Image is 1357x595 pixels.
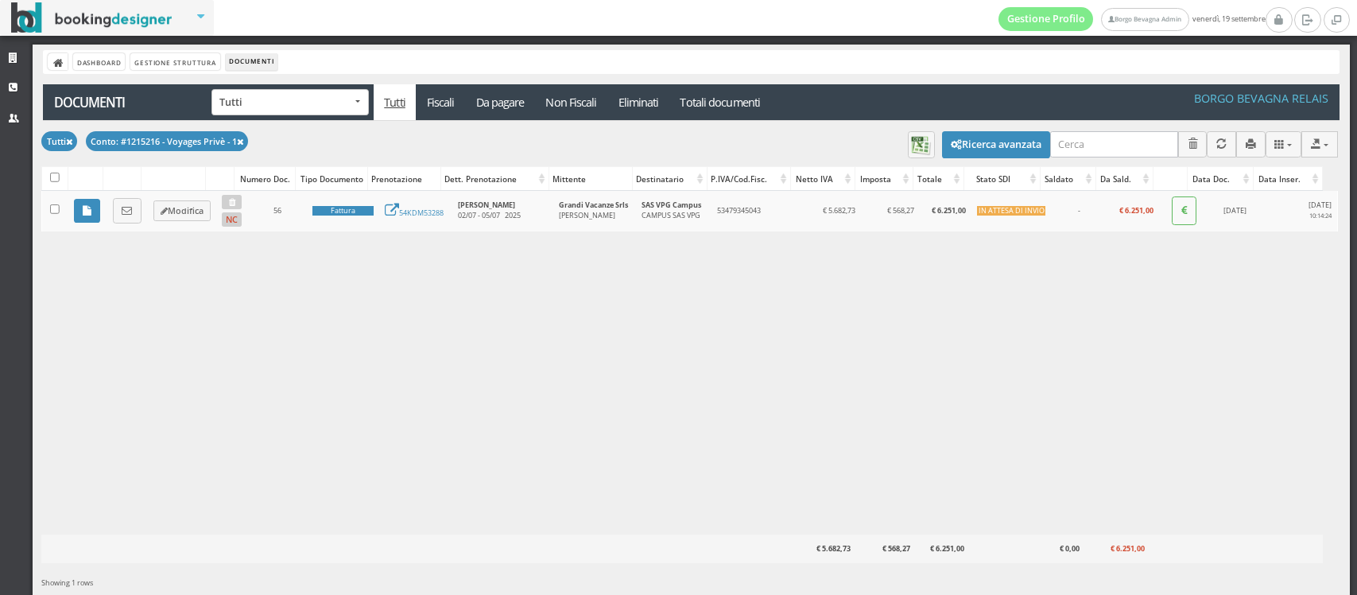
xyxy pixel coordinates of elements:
a: Gestione Struttura [130,53,219,70]
td: [DATE] [1267,190,1337,231]
div: Fattura [312,206,374,216]
a: Totali documenti [669,84,771,120]
div: Stato SDI [964,168,1040,190]
h4: BORGO BEVAGNA RELAIS [1194,91,1328,105]
small: 10:14:24 [1309,212,1332,220]
a: Documenti [43,84,207,120]
div: Imposta [855,168,913,190]
b: SAS VPG Campus [642,200,701,210]
td: 02/07 - 05/07 2025 [452,190,552,231]
div: Da Sald. [1096,168,1153,190]
span: Showing 1 rows [41,577,93,588]
img: csv-file.png [910,134,932,156]
li: Documenti [226,53,277,71]
button: Modifica [153,200,210,221]
td: 53479345043 [711,190,796,231]
img: BookingDesigner.com [11,2,173,33]
div: Destinatario [633,168,707,190]
button: Aggiorna [1207,131,1236,157]
b: [PERSON_NAME] [458,200,515,210]
span: Tutti [219,96,361,108]
td: [DATE] [1203,190,1268,231]
div: IN ATTESA DI INVIO [977,206,1045,216]
span: € 568,27 [887,205,914,216]
button: Tutti [211,89,369,115]
a: Eliminati [607,84,669,120]
button: Elimina documento non inviato [222,195,242,209]
a: Borgo Bevagna Admin [1101,8,1188,31]
button: Download dei risultati in formato CSV [908,131,935,158]
td: 56 [248,190,307,231]
div: Saldato [1041,168,1095,190]
span: € 6.251,00 [1111,543,1145,554]
a: Invia copia di cortesia [113,198,142,224]
div: P.IVA/Cod.Fisc. [708,168,790,190]
a: Fiscali [416,84,465,120]
div: € 568,27 [854,539,914,559]
button: Ricerca avanzata [942,131,1050,158]
div: Dett. Prenotazione [441,168,549,190]
div: Data Doc. [1188,168,1253,190]
a: Tutti [374,84,417,120]
td: [PERSON_NAME] [552,190,636,231]
div: Netto IVA [791,168,854,190]
span: venerdì, 19 settembre [998,7,1266,31]
div: € 6.251,00 [913,539,967,559]
b: € 6.251,00 [1119,205,1153,216]
input: Cerca [1050,131,1178,157]
td: - [1051,190,1107,231]
a: 54KDM53288 [385,208,444,218]
div: Mittente [549,168,632,190]
div: Tipo Documento [296,168,367,190]
div: € 0,00 [1041,539,1098,559]
div: Numero Doc. [235,168,295,190]
div: € 5.682,73 [787,539,854,559]
button: NC [222,212,242,227]
a: Gestione Profilo [998,7,1094,31]
td: CAMPUS SAS VPG [636,190,711,231]
b: Grandi Vacanze Srls [559,200,628,210]
button: Associa pagamenti [1172,196,1196,225]
a: Visualizza copia di cortesia [74,199,100,223]
div: Data Inser. [1254,168,1322,190]
span: € 5.682,73 [823,205,855,216]
a: Dashboard [73,53,125,70]
button: Conto: #1215216 - Voyages Privè - 1 [86,131,249,151]
div: Prenotazione [368,168,440,190]
a: Da pagare [465,84,535,120]
button: Tutti [41,131,77,151]
button: Export [1301,131,1338,157]
a: Non Fiscali [535,84,607,120]
b: € 6.251,00 [932,205,966,216]
div: Totale [913,168,963,190]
